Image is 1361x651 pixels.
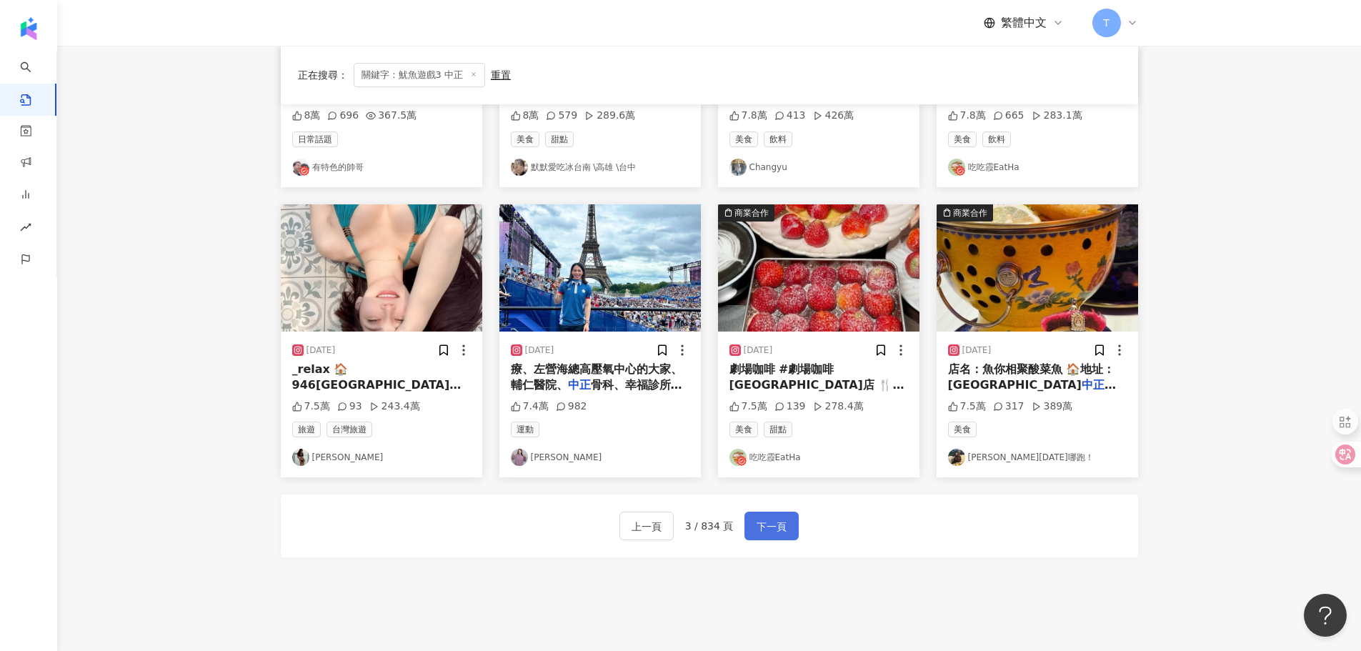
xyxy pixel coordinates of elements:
[292,131,338,147] span: 日常話題
[292,449,309,466] img: KOL Avatar
[729,131,758,147] span: 美食
[962,344,992,357] div: [DATE]
[1103,15,1110,31] span: T
[948,159,1127,176] a: KOL Avatar吃吃霞EatHa
[1082,378,1116,392] mark: 中正
[937,204,1138,332] div: post-image商業合作
[281,204,482,332] img: post-image
[491,69,511,81] div: 重置
[1001,15,1047,31] span: 繁體中文
[1032,399,1073,414] div: 389萬
[813,399,864,414] div: 278.4萬
[734,206,769,220] div: 商業合作
[774,399,806,414] div: 139
[511,109,539,123] div: 8萬
[948,399,986,414] div: 7.5萬
[337,399,362,414] div: 93
[292,422,321,437] span: 旅遊
[948,362,1115,392] span: 店名：魚你相聚酸菜魚 🏠地址：[GEOGRAPHIC_DATA]
[511,159,528,176] img: KOL Avatar
[20,213,31,245] span: rise
[511,362,682,392] span: 療、左營海總高壓氧中心的大家、輔仁醫院、
[292,109,321,123] div: 8萬
[556,399,587,414] div: 982
[729,449,908,466] a: KOL Avatar吃吃霞EatHa
[327,109,359,123] div: 696
[292,399,330,414] div: 7.5萬
[354,63,485,87] span: 關鍵字：魷魚遊戲3 中正
[511,131,539,147] span: 美食
[937,204,1138,332] img: post-image
[948,422,977,437] span: 美食
[948,449,1127,466] a: KOL Avatar[PERSON_NAME][DATE]哪跑！
[993,399,1025,414] div: 317
[718,204,919,332] img: post-image
[1032,109,1082,123] div: 283.1萬
[948,131,977,147] span: 美食
[369,399,420,414] div: 243.4萬
[546,109,577,123] div: 579
[729,399,767,414] div: 7.5萬
[525,344,554,357] div: [DATE]
[366,109,417,123] div: 367.5萬
[511,449,528,466] img: KOL Avatar
[326,422,372,437] span: 台灣旅遊
[948,449,965,466] img: KOL Avatar
[568,378,591,392] mark: 中正
[292,159,309,176] img: KOL Avatar
[982,131,1011,147] span: 飲料
[993,109,1025,123] div: 665
[17,17,40,40] img: logo icon
[948,109,986,123] div: 7.8萬
[292,159,471,176] a: KOL Avatar有特色的帥哥
[545,131,574,147] span: 甜點
[292,362,462,408] span: _relax 🏠 946[GEOGRAPHIC_DATA][GEOGRAPHIC_DATA]
[718,204,919,332] div: post-image商業合作
[306,344,336,357] div: [DATE]
[729,159,908,176] a: KOL AvatarChangyu
[744,344,773,357] div: [DATE]
[511,399,549,414] div: 7.4萬
[729,422,758,437] span: 美食
[511,378,682,407] span: 骨科、幸福診所…等。 還有最重要的林
[729,159,747,176] img: KOL Avatar
[744,512,799,540] button: 下一頁
[953,206,987,220] div: 商業合作
[499,204,701,332] img: post-image
[511,449,689,466] a: KOL Avatar[PERSON_NAME]
[1304,594,1347,637] iframe: Help Scout Beacon - Open
[685,520,734,532] span: 3 / 834 頁
[813,109,854,123] div: 426萬
[632,518,662,535] span: 上一頁
[729,449,747,466] img: KOL Avatar
[764,422,792,437] span: 甜點
[298,69,348,81] span: 正在搜尋 ：
[757,518,787,535] span: 下一頁
[584,109,635,123] div: 289.6萬
[511,159,689,176] a: KOL Avatar默默愛吃冰台南 \高雄 \台中
[619,512,674,540] button: 上一頁
[764,131,792,147] span: 飲料
[948,159,965,176] img: KOL Avatar
[729,109,767,123] div: 7.8萬
[511,422,539,437] span: 運動
[774,109,806,123] div: 413
[292,449,471,466] a: KOL Avatar[PERSON_NAME]
[20,51,49,107] a: search
[729,362,904,408] span: 劇場咖啡 #劇場咖啡 [GEOGRAPHIC_DATA]店 🍴[GEOGRAPHIC_DATA]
